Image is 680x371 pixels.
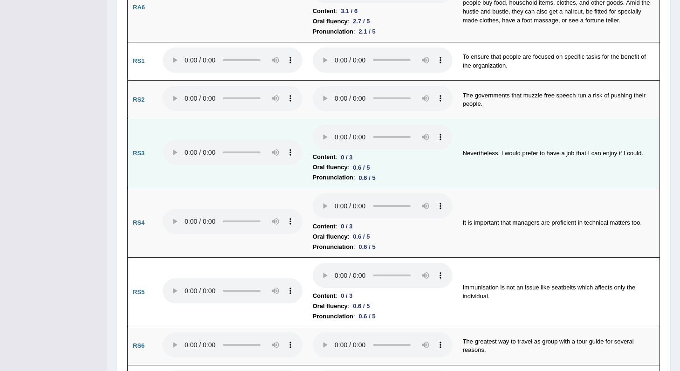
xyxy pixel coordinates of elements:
[458,188,660,258] td: It is important that managers are proficient in technical matters too.
[133,57,144,64] b: RS1
[313,152,453,162] li: :
[133,96,144,103] b: RS2
[313,311,353,322] b: Pronunciation
[355,311,379,321] div: 0.6 / 5
[313,242,353,252] b: Pronunciation
[133,219,144,226] b: RS4
[313,16,348,27] b: Oral fluency
[349,16,373,26] div: 2.7 / 5
[337,152,356,162] div: 0 / 3
[313,6,453,16] li: :
[313,311,453,322] li: :
[349,163,373,172] div: 0.6 / 5
[313,221,453,232] li: :
[313,172,453,183] li: :
[313,172,353,183] b: Pronunciation
[458,81,660,119] td: The governments that muzzle free speech run a risk of pushing their people.
[337,291,356,301] div: 0 / 3
[355,173,379,183] div: 0.6 / 5
[133,150,144,157] b: RS3
[133,4,145,11] b: RA6
[355,27,379,36] div: 2.1 / 5
[313,27,353,37] b: Pronunciation
[313,16,453,27] li: :
[313,242,453,252] li: :
[458,119,660,188] td: Nevertheless, I would prefer to have a job that I can enjoy if I could.
[133,342,144,349] b: RS6
[313,291,336,301] b: Content
[313,301,348,311] b: Oral fluency
[313,232,453,242] li: :
[313,301,453,311] li: :
[313,27,453,37] li: :
[313,162,453,172] li: :
[337,6,361,16] div: 3.1 / 6
[313,291,453,301] li: :
[133,289,144,295] b: RS5
[313,162,348,172] b: Oral fluency
[337,221,356,231] div: 0 / 3
[458,42,660,81] td: To ensure that people are focused on specific tasks for the benefit of the organization.
[355,242,379,252] div: 0.6 / 5
[313,6,336,16] b: Content
[458,327,660,365] td: The greatest way to travel as group with a tour guide for several reasons.
[313,232,348,242] b: Oral fluency
[313,221,336,232] b: Content
[458,258,660,327] td: Immunisation is not an issue like seatbelts which affects only the individual.
[349,232,373,241] div: 0.6 / 5
[349,301,373,311] div: 0.6 / 5
[313,152,336,162] b: Content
